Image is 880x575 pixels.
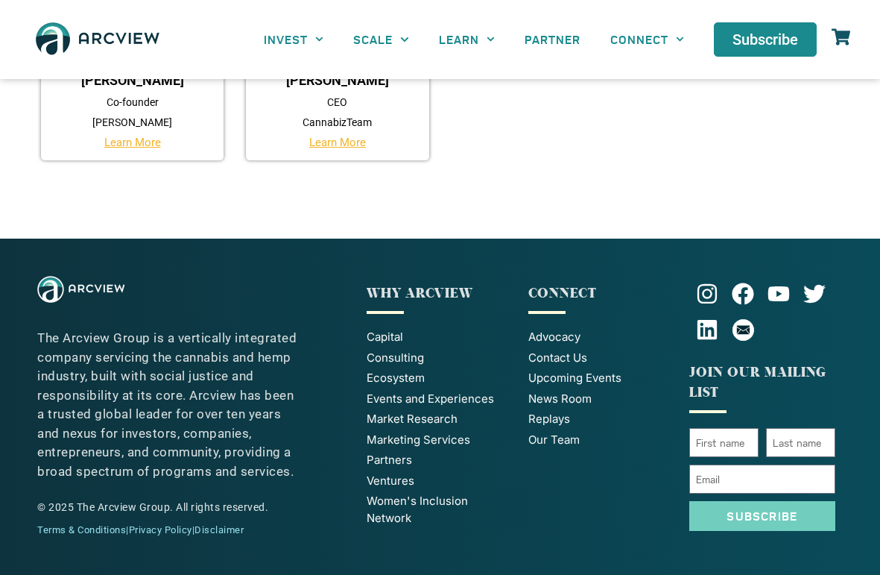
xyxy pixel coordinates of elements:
[528,350,587,367] span: Contact Us
[37,500,303,515] div: © 2025 The Arcview Group. All rights reserved.
[286,72,389,88] a: [PERSON_NAME]
[30,15,165,64] img: The Arcview Group
[528,350,674,367] a: Contact Us
[528,391,592,408] span: News Room
[367,283,513,304] p: WHY ARCVIEW
[37,276,124,303] img: The Arcview Group
[367,350,424,367] span: Consulting
[367,329,403,346] span: Capital
[367,350,513,367] a: Consulting
[528,411,674,428] a: Replays
[92,116,172,128] a: [PERSON_NAME]
[528,432,674,449] a: Our Team
[367,370,513,387] a: Ecosystem
[367,370,425,387] span: Ecosystem
[367,411,458,428] span: Market Research
[367,329,513,346] a: Capital
[367,452,412,469] span: Partners
[689,428,759,457] input: First name
[367,432,513,449] a: Marketing Services
[689,362,835,403] p: JOIN OUR MAILING LIST
[37,329,303,481] p: The Arcview Group is a vertically integrated company servicing the cannabis and hemp industry, bu...
[689,428,835,538] form: Mailing list
[367,391,494,408] span: Events and Experiences
[528,283,674,304] div: CONNECT
[249,22,699,56] nav: Menu
[528,432,580,449] span: Our Team
[194,524,244,535] a: Disclaimer
[367,473,414,490] span: Ventures
[37,523,303,538] div: | |
[424,22,510,56] a: LEARN
[367,391,513,408] a: Events and Experiences
[367,411,513,428] a: Market Research
[309,136,366,149] a: Learn More
[367,473,513,490] a: Ventures
[303,116,372,128] a: CannabizTeam
[528,329,674,346] a: Advocacy
[338,22,423,56] a: SCALE
[528,411,570,428] span: Replays
[37,524,126,535] a: Terms & Conditions
[766,428,835,457] input: Last name
[81,72,184,88] a: [PERSON_NAME]
[367,493,513,527] a: Women's Inclusion Network
[714,22,817,57] a: Subscribe
[689,501,835,531] button: Subscribe
[510,22,595,56] a: PARTNER
[367,452,513,469] a: Partners
[129,524,192,535] a: Privacy Policy
[249,22,338,56] a: INVEST
[528,329,580,346] span: Advocacy
[528,391,674,408] a: News Room
[732,32,798,47] span: Subscribe
[727,510,797,522] span: Subscribe
[367,432,470,449] span: Marketing Services
[107,96,159,108] a: Co-founder
[595,22,699,56] a: CONNECT
[327,96,347,108] a: CEO
[104,136,161,149] a: Learn More
[528,370,621,387] span: Upcoming Events
[528,370,674,387] a: Upcoming Events
[689,465,835,494] input: Email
